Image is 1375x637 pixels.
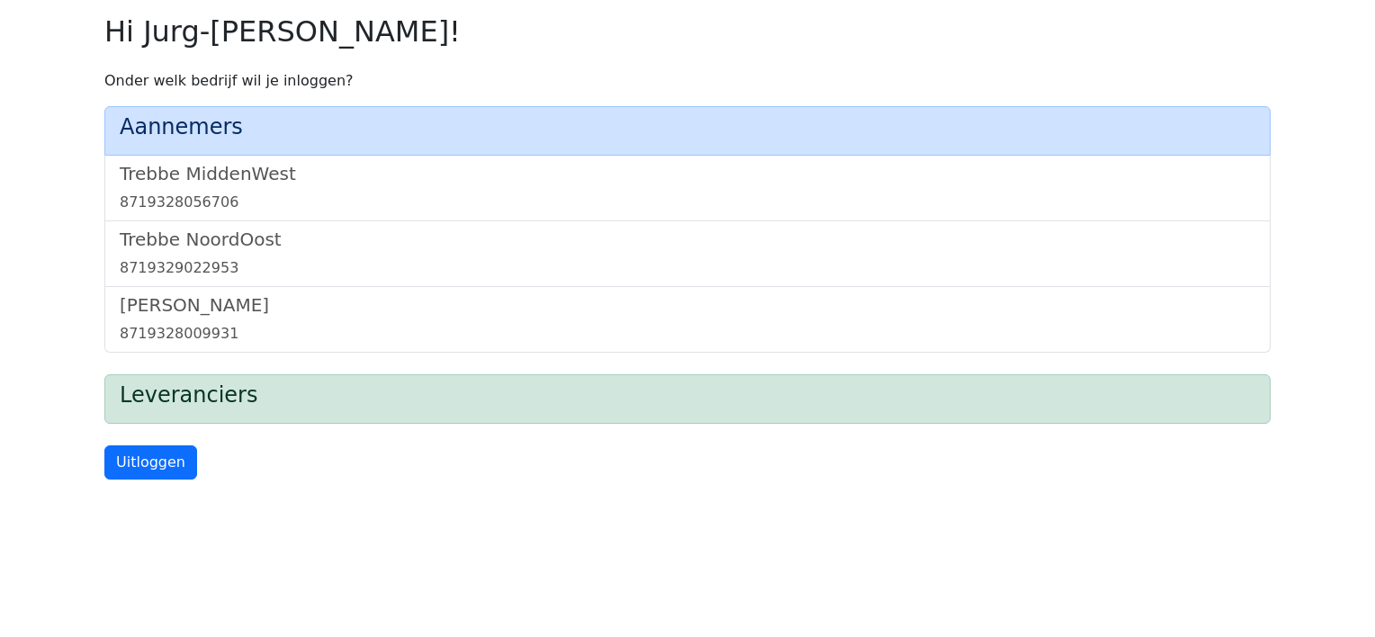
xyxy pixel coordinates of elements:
[120,382,1255,408] h4: Leveranciers
[104,445,197,480] a: Uitloggen
[104,70,1271,92] p: Onder welk bedrijf wil je inloggen?
[120,163,1255,213] a: Trebbe MiddenWest8719328056706
[120,192,1255,213] div: 8719328056706
[104,14,1271,49] h2: Hi Jurg-[PERSON_NAME]!
[120,229,1255,250] h5: Trebbe NoordOost
[120,294,1255,345] a: [PERSON_NAME]8719328009931
[120,229,1255,279] a: Trebbe NoordOost8719329022953
[120,257,1255,279] div: 8719329022953
[120,163,1255,184] h5: Trebbe MiddenWest
[120,323,1255,345] div: 8719328009931
[120,294,1255,316] h5: [PERSON_NAME]
[120,114,1255,140] h4: Aannemers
